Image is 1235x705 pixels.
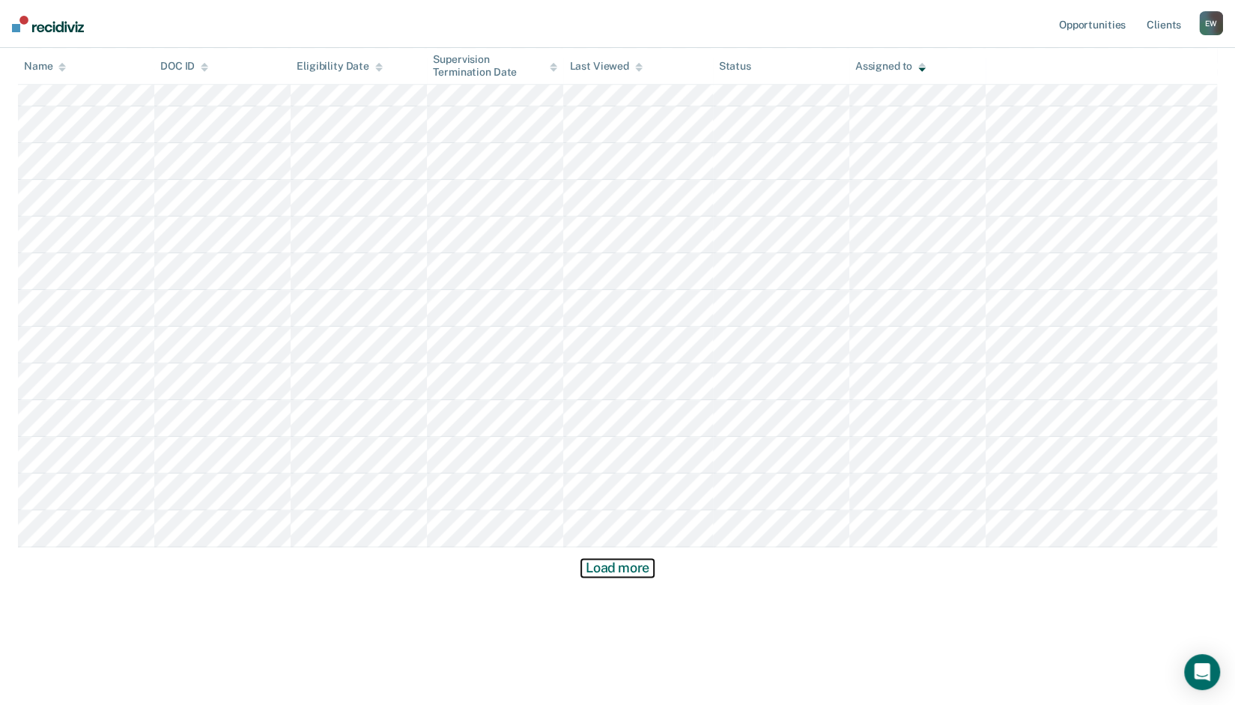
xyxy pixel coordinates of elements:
div: Supervision Termination Date [433,53,557,79]
div: Assigned to [855,60,926,73]
button: Load more [581,559,654,577]
div: DOC ID [160,60,208,73]
div: Status [719,60,751,73]
button: EW [1199,11,1223,35]
div: Name [24,60,66,73]
div: Last Viewed [569,60,642,73]
div: Open Intercom Messenger [1184,654,1220,690]
div: E W [1199,11,1223,35]
div: Eligibility Date [297,60,383,73]
img: Recidiviz [12,16,84,32]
